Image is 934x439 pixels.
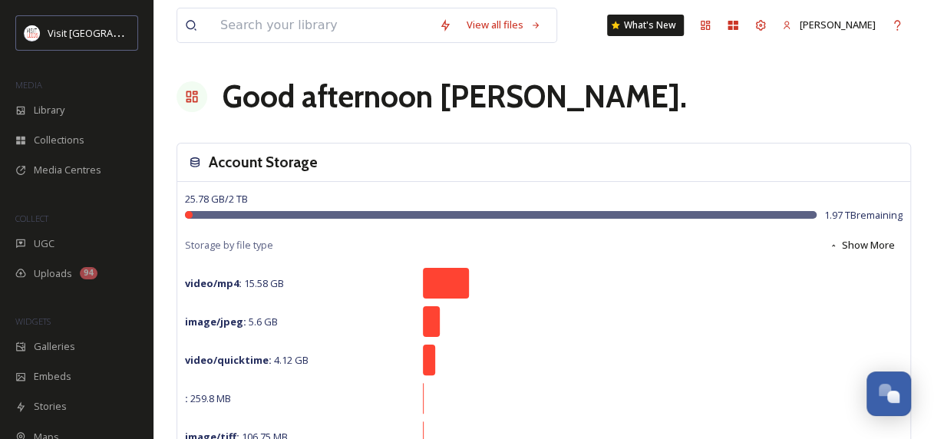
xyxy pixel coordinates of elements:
span: Collections [34,133,84,147]
a: [PERSON_NAME] [774,10,883,40]
span: Uploads [34,266,72,281]
span: 15.58 GB [185,276,284,290]
span: 25.78 GB / 2 TB [185,192,248,206]
strong: video/quicktime : [185,353,272,367]
button: Show More [821,230,903,260]
button: Open Chat [866,371,911,416]
span: Library [34,103,64,117]
span: COLLECT [15,213,48,224]
img: download%20(3).png [25,25,40,41]
span: [PERSON_NAME] [800,18,876,31]
h3: Account Storage [209,151,318,173]
a: View all files [459,10,549,40]
strong: : [185,391,188,405]
span: Stories [34,399,67,414]
span: Storage by file type [185,238,273,253]
span: WIDGETS [15,315,51,327]
input: Search your library [213,8,431,42]
span: 1.97 TB remaining [824,208,903,223]
span: Media Centres [34,163,101,177]
span: MEDIA [15,79,42,91]
a: What's New [607,15,684,36]
div: 94 [80,267,97,279]
h1: Good afternoon [PERSON_NAME] . [223,74,687,120]
span: Galleries [34,339,75,354]
span: Embeds [34,369,71,384]
span: 4.12 GB [185,353,309,367]
span: Visit [GEOGRAPHIC_DATA] [48,25,167,40]
strong: image/jpeg : [185,315,246,328]
span: 259.8 MB [185,391,231,405]
span: 5.6 GB [185,315,278,328]
span: UGC [34,236,54,251]
strong: video/mp4 : [185,276,242,290]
